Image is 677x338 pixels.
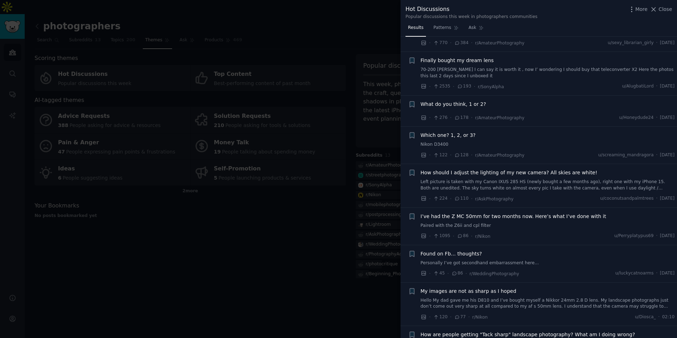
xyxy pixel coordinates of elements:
span: 110 [454,195,469,202]
span: u/coconutsandpalmtrees [600,195,654,202]
span: · [429,39,431,47]
span: 45 [433,270,445,277]
span: Ask [469,25,476,31]
span: 2535 [433,83,450,90]
span: · [429,195,431,203]
span: · [450,39,451,47]
span: u/luckycatnoarms [615,270,654,277]
a: Ask [466,22,486,37]
span: 86 [457,233,469,239]
a: I’ve had the Z MC 50mm for two months now. Here’s what I’ve done with it [421,213,606,220]
span: u/Honeydude24 [619,115,654,121]
a: Left picture is taken with my Canon IXUS 285 HS (newly bought a few months ago), right one with m... [421,179,675,191]
a: Paired with the Z6ii and cpl filter [421,223,675,229]
span: 77 [454,314,466,320]
span: · [474,83,475,90]
span: [DATE] [660,152,675,158]
span: More [635,6,648,13]
span: Close [659,6,672,13]
a: How should I adjust the lighting of my new camera? All skies are white! [421,169,597,176]
span: · [429,313,431,321]
span: 120 [433,314,447,320]
a: 70-200 [PERSON_NAME] I can say it is worth it , now I’ wondering I should buy that teleconverter ... [421,67,675,79]
a: Finally bought my dream lens [421,57,494,64]
a: My images are not as sharp as I hoped [421,288,517,295]
span: [DATE] [660,233,675,239]
span: [DATE] [660,195,675,202]
button: Close [650,6,672,13]
span: · [453,233,454,240]
span: · [656,195,658,202]
span: · [471,233,472,240]
span: r/Nikon [472,315,488,320]
span: [DATE] [660,115,675,121]
span: · [471,39,472,47]
span: r/SonyAlpha [478,84,504,89]
span: r/Nikon [475,234,490,239]
span: u/sexy_librarian_girly [608,40,654,46]
span: · [465,270,467,277]
span: · [447,270,449,277]
span: 86 [451,270,463,277]
span: · [656,83,658,90]
span: 128 [454,152,469,158]
span: · [429,83,431,90]
div: Popular discussions this week in photographers communities [405,14,537,20]
span: r/AmateurPhotography [475,153,524,158]
a: What do you think, 1 or 2? [421,101,486,108]
span: · [429,151,431,159]
span: · [656,152,658,158]
span: 178 [454,115,469,121]
span: 276 [433,115,447,121]
span: [DATE] [660,40,675,46]
a: Personally I’ve got secondhand embarrassment here… [421,260,675,266]
span: · [450,114,451,121]
span: 224 [433,195,447,202]
span: · [429,233,431,240]
span: r/AmateurPhotography [475,41,524,46]
span: r/AmateurPhotography [475,115,524,120]
span: 193 [457,83,471,90]
span: u/Diosca_ [635,314,656,320]
span: · [429,270,431,277]
span: Results [408,25,423,31]
span: [DATE] [660,83,675,90]
a: Which one? 1, 2, or 3? [421,132,476,139]
span: · [429,114,431,121]
a: Results [405,22,426,37]
span: · [656,233,658,239]
span: 770 [433,40,447,46]
a: Hello My dad gave me his D810 and I’ve bought myself a Nikkor 24mm 2.8 D lens. My landscape photo... [421,297,675,310]
span: 384 [454,40,469,46]
span: · [471,195,472,203]
div: Hot Discussions [405,5,537,14]
span: r/AskPhotography [475,197,513,201]
span: · [450,313,451,321]
span: · [471,151,472,159]
a: Found on Fb… thoughts? [421,250,482,258]
span: 02:10 [662,314,675,320]
span: 1095 [433,233,450,239]
span: · [658,314,660,320]
span: · [656,40,658,46]
span: · [471,114,472,121]
span: Patterns [433,25,451,31]
a: Patterns [431,22,461,37]
span: · [468,313,470,321]
span: · [450,195,451,203]
span: [DATE] [660,270,675,277]
span: u/Perryplatypus69 [614,233,654,239]
a: Nikon D3400 [421,141,675,148]
span: · [656,270,658,277]
button: More [628,6,648,13]
span: 122 [433,152,447,158]
span: r/WeddingPhotography [470,271,519,276]
span: u/screaming_mandragora [598,152,653,158]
